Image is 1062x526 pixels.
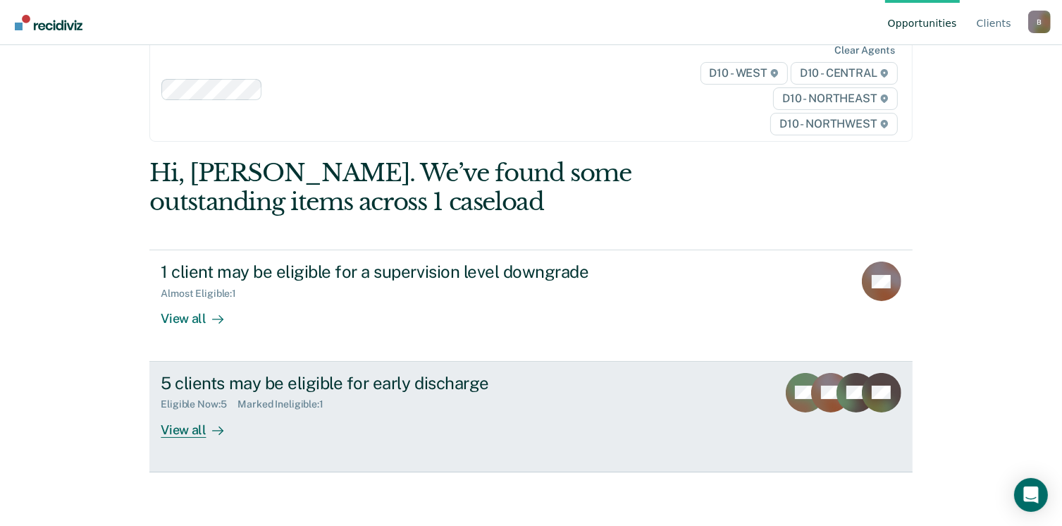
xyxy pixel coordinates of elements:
div: 1 client may be eligible for a supervision level downgrade [161,262,655,282]
div: Eligible Now : 5 [161,398,237,410]
a: 1 client may be eligible for a supervision level downgradeAlmost Eligible:1View all [149,250,912,361]
div: Open Intercom Messenger [1014,478,1048,512]
div: View all [161,300,240,327]
span: D10 - NORTHWEST [770,113,897,135]
div: Clear agents [834,44,894,56]
div: B [1028,11,1051,33]
div: Marked Ineligible : 1 [237,398,334,410]
span: D10 - NORTHEAST [773,87,897,110]
div: 5 clients may be eligible for early discharge [161,373,655,393]
div: Almost Eligible : 1 [161,288,247,300]
button: Profile dropdown button [1028,11,1051,33]
div: View all [161,410,240,438]
a: 5 clients may be eligible for early dischargeEligible Now:5Marked Ineligible:1View all [149,362,912,472]
span: D10 - WEST [700,62,788,85]
img: Recidiviz [15,15,82,30]
div: Hi, [PERSON_NAME]. We’ve found some outstanding items across 1 caseload [149,159,760,216]
span: D10 - CENTRAL [791,62,898,85]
